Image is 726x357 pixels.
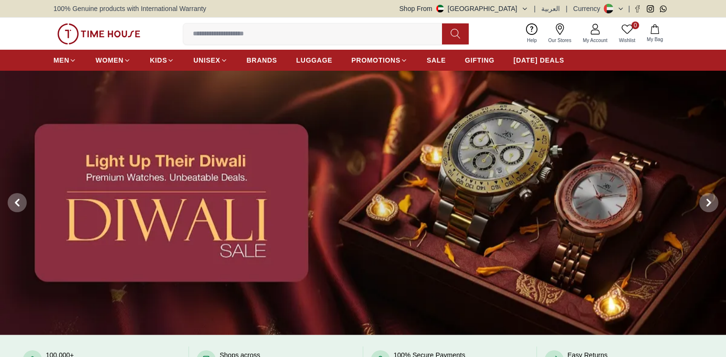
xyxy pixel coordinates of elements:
[523,37,541,44] span: Help
[193,55,220,65] span: UNISEX
[628,4,630,13] span: |
[514,52,564,69] a: [DATE] DEALS
[566,4,568,13] span: |
[631,22,639,29] span: 0
[53,52,76,69] a: MEN
[296,55,333,65] span: LUGGAGE
[465,55,495,65] span: GIFTING
[57,23,140,44] img: ...
[660,5,667,12] a: Whatsapp
[247,55,277,65] span: BRANDS
[573,4,604,13] div: Currency
[545,37,575,44] span: Our Stores
[615,37,639,44] span: Wishlist
[193,52,227,69] a: UNISEX
[351,55,400,65] span: PROMOTIONS
[641,22,669,45] button: My Bag
[534,4,536,13] span: |
[247,52,277,69] a: BRANDS
[579,37,611,44] span: My Account
[613,22,641,46] a: 0Wishlist
[514,55,564,65] span: [DATE] DEALS
[296,52,333,69] a: LUGGAGE
[436,5,444,12] img: United Arab Emirates
[351,52,408,69] a: PROMOTIONS
[541,4,560,13] button: العربية
[95,55,124,65] span: WOMEN
[53,4,206,13] span: 100% Genuine products with International Warranty
[647,5,654,12] a: Instagram
[427,52,446,69] a: SALE
[150,55,167,65] span: KIDS
[400,4,528,13] button: Shop From[GEOGRAPHIC_DATA]
[150,52,174,69] a: KIDS
[95,52,131,69] a: WOMEN
[465,52,495,69] a: GIFTING
[521,22,543,46] a: Help
[634,5,641,12] a: Facebook
[643,36,667,43] span: My Bag
[543,22,577,46] a: Our Stores
[427,55,446,65] span: SALE
[53,55,69,65] span: MEN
